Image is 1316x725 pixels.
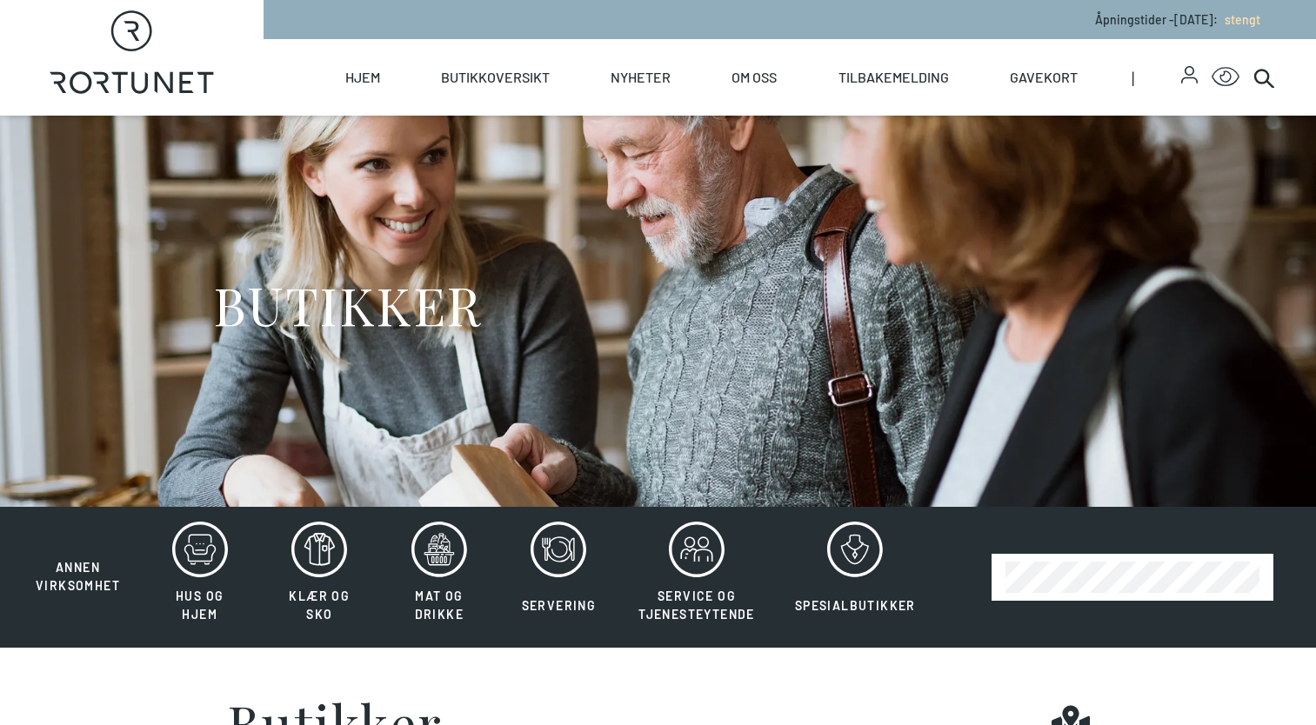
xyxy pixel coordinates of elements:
[441,39,550,116] a: Butikkoversikt
[415,589,464,622] span: Mat og drikke
[501,521,618,634] button: Servering
[1132,39,1181,116] span: |
[381,521,498,634] button: Mat og drikke
[1010,39,1078,116] a: Gavekort
[17,521,138,595] button: Annen virksomhet
[289,589,350,622] span: Klær og sko
[795,598,916,613] span: Spesialbutikker
[1212,63,1239,91] button: Open Accessibility Menu
[731,39,777,116] a: Om oss
[1218,12,1260,27] a: stengt
[345,39,380,116] a: Hjem
[777,521,934,634] button: Spesialbutikker
[262,521,378,634] button: Klær og sko
[620,521,773,634] button: Service og tjenesteytende
[838,39,949,116] a: Tilbakemelding
[1225,12,1260,27] span: stengt
[213,272,482,337] h1: BUTIKKER
[611,39,671,116] a: Nyheter
[36,560,120,593] span: Annen virksomhet
[638,589,755,622] span: Service og tjenesteytende
[142,521,258,634] button: Hus og hjem
[1095,10,1260,29] p: Åpningstider - [DATE] :
[522,598,597,613] span: Servering
[176,589,224,622] span: Hus og hjem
